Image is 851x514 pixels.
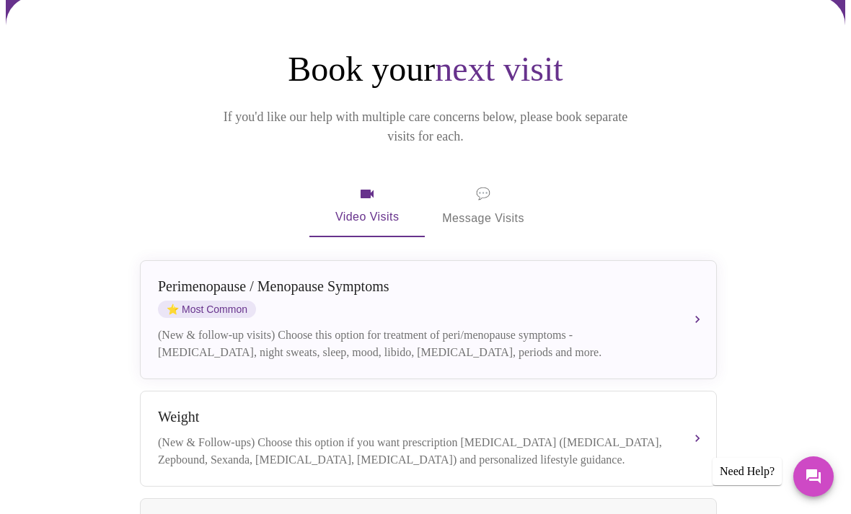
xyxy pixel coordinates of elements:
[435,50,563,88] span: next visit
[167,303,179,315] span: star
[442,184,524,229] span: Message Visits
[793,456,834,497] button: Messages
[327,185,407,227] span: Video Visits
[476,184,490,204] span: message
[158,327,670,361] div: (New & follow-up visits) Choose this option for treatment of peri/menopause symptoms - [MEDICAL_D...
[158,409,670,425] div: Weight
[158,301,256,318] span: Most Common
[137,48,714,90] h1: Book your
[713,458,782,485] div: Need Help?
[140,260,717,379] button: Perimenopause / Menopause SymptomsstarMost Common(New & follow-up visits) Choose this option for ...
[203,107,648,146] p: If you'd like our help with multiple care concerns below, please book separate visits for each.
[140,391,717,487] button: Weight(New & Follow-ups) Choose this option if you want prescription [MEDICAL_DATA] ([MEDICAL_DAT...
[158,278,670,295] div: Perimenopause / Menopause Symptoms
[158,434,670,469] div: (New & Follow-ups) Choose this option if you want prescription [MEDICAL_DATA] ([MEDICAL_DATA], Ze...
